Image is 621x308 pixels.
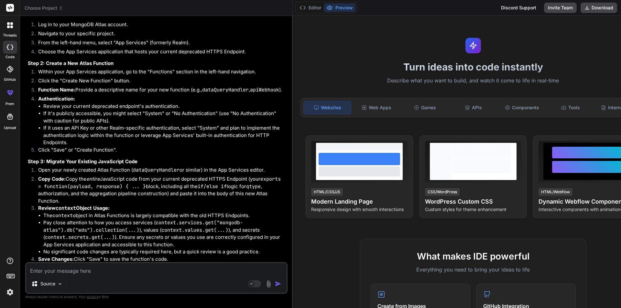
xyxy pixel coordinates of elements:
[297,3,324,12] button: Editor
[133,167,180,173] code: dataQueryHandler
[33,256,286,265] li: Click "Save" to save the function's code.
[5,101,14,107] label: prem
[33,68,286,77] li: Within your App Services application, go to the "Functions" section in the left-hand navigation.
[38,205,110,211] strong: Review Object Usage:
[43,103,286,110] li: Review your current deprecated endpoint's authentication.
[43,219,286,248] li: Pay close attention to how you access services ( ), values ( ), and secrets ( ). Ensure any secre...
[43,124,286,146] li: If it uses an API Key or other Realm-specific authentication, select "System" and plan to impleme...
[57,281,63,287] img: Pick Models
[43,110,286,124] li: If it's publicly accessible, you might select "System" or "No Authentication" (use "No Authentica...
[544,3,577,13] button: Invite Team
[161,227,228,233] code: context.values.get(...)
[581,3,617,13] button: Download
[86,176,100,182] em: entire
[38,176,66,182] strong: Copy Code:
[371,266,576,273] p: Everything you need to bring your ideas to life
[28,158,137,165] strong: Step 3: Migrate Your Existing JavaScript Code
[324,3,355,12] button: Preview
[353,101,400,114] div: Web Apps
[43,219,243,233] code: context.services.get("mongodb-atlas").db("wds").collection(...)
[43,212,286,219] li: The object in Atlas Functions is largely compatible with the old HTTPS Endpoints.
[547,101,594,114] div: Tools
[38,87,75,93] strong: Function Name:
[265,280,272,288] img: attachment
[33,30,286,39] li: Navigate to your specific project.
[497,3,540,13] div: Discord Support
[450,101,497,114] div: APIs
[3,33,17,38] label: threads
[33,77,286,86] li: Click the "Create New Function" button.
[371,250,576,263] h2: What makes IDE powerful
[25,294,288,300] p: Always double-check its answers. Your in Bind
[33,21,286,30] li: Log in to your MongoDB Atlas account.
[425,197,521,206] h4: WordPress Custom CSS
[275,281,281,287] img: icon
[498,101,546,114] div: Components
[4,125,16,131] label: Upload
[33,146,286,155] li: Click "Save" or "Create Function".
[56,205,76,211] code: context
[33,48,286,57] li: Choose the App Services application that hosts your current deprecated HTTPS Endpoint.
[38,96,75,102] strong: Authentication:
[25,5,63,11] span: Choose Project
[33,175,286,205] li: Copy the JavaScript code from your current deprecated HTTPS Endpoint (your block, including all t...
[539,188,572,196] div: HTML/Webflow
[4,77,16,82] label: GitHub
[5,54,15,60] label: code
[246,183,261,190] code: qtype
[87,295,98,299] span: privacy
[33,166,286,175] li: Open your newly created Atlas Function ( or similar) in the App Services editor.
[311,188,343,196] div: HTML/CSS/JS
[303,101,351,114] div: Websites
[425,206,521,213] p: Custom styles for theme enhancement
[202,87,249,93] code: dataQueryHandler
[198,183,227,190] code: if/else if
[33,39,286,48] li: From the left-hand menu, select "App Services" (formerly Realm).
[33,86,286,95] li: Provide a descriptive name for your new function (e.g., , ).
[425,188,460,196] div: CSS/WordPress
[38,176,281,190] code: exports = function(payload, response) { ... }
[311,197,408,206] h4: Modern Landing Page
[5,287,16,298] img: settings
[28,60,114,66] strong: Step 2: Create a New Atlas Function
[40,281,55,287] p: Source
[311,206,408,213] p: Responsive design with smooth interactions
[43,248,286,256] li: No significant code changes are typically required here, but a quick review is a good practice.
[401,101,449,114] div: Games
[38,256,74,262] strong: Save Changes:
[45,234,115,240] code: context.secrets.get(...)
[52,212,73,219] code: context
[250,87,279,93] code: apiWebhook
